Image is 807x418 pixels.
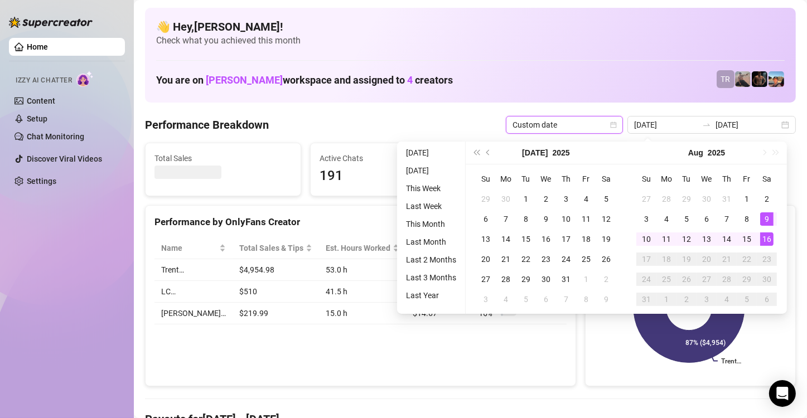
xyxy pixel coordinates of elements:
[206,74,283,86] span: [PERSON_NAME]
[640,273,653,286] div: 24
[760,232,774,246] div: 16
[154,281,233,303] td: LC…
[496,289,516,309] td: 2025-08-04
[496,169,516,189] th: Mo
[737,289,757,309] td: 2025-09-05
[610,121,617,128] span: calendar
[680,232,693,246] div: 12
[559,192,573,206] div: 3
[697,269,717,289] td: 2025-08-27
[757,229,777,249] td: 2025-08-16
[740,212,753,226] div: 8
[636,229,656,249] td: 2025-08-10
[476,229,496,249] td: 2025-07-13
[27,96,55,105] a: Content
[233,259,319,281] td: $4,954.98
[700,252,713,266] div: 20
[740,273,753,286] div: 29
[596,249,616,269] td: 2025-07-26
[499,212,513,226] div: 7
[154,259,233,281] td: Trent…
[576,209,596,229] td: 2025-07-11
[656,289,676,309] td: 2025-09-01
[519,232,533,246] div: 15
[660,212,673,226] div: 4
[757,269,777,289] td: 2025-08-30
[660,273,673,286] div: 25
[516,209,536,229] td: 2025-07-08
[600,212,613,226] div: 12
[720,192,733,206] div: 31
[740,293,753,306] div: 5
[737,249,757,269] td: 2025-08-22
[636,269,656,289] td: 2025-08-24
[519,273,533,286] div: 29
[479,192,492,206] div: 29
[640,232,653,246] div: 10
[636,249,656,269] td: 2025-08-17
[596,189,616,209] td: 2025-07-05
[556,289,576,309] td: 2025-08-07
[596,289,616,309] td: 2025-08-09
[154,152,292,164] span: Total Sales
[516,229,536,249] td: 2025-07-15
[676,229,697,249] td: 2025-08-12
[156,19,785,35] h4: 👋 Hey, [PERSON_NAME] !
[579,212,593,226] div: 11
[640,293,653,306] div: 31
[656,249,676,269] td: 2025-08-18
[660,293,673,306] div: 1
[499,273,513,286] div: 28
[717,289,737,309] td: 2025-09-04
[320,166,457,187] span: 191
[596,229,616,249] td: 2025-07-19
[476,249,496,269] td: 2025-07-20
[556,269,576,289] td: 2025-07-31
[700,273,713,286] div: 27
[636,189,656,209] td: 2025-07-27
[76,71,94,87] img: AI Chatter
[402,200,461,213] li: Last Week
[680,293,693,306] div: 2
[660,252,673,266] div: 18
[634,119,698,131] input: Start date
[16,75,72,86] span: Izzy AI Chatter
[479,293,492,306] div: 3
[556,249,576,269] td: 2025-07-24
[499,232,513,246] div: 14
[479,252,492,266] div: 20
[676,289,697,309] td: 2025-09-02
[636,209,656,229] td: 2025-08-03
[476,169,496,189] th: Su
[499,192,513,206] div: 30
[757,289,777,309] td: 2025-09-06
[576,249,596,269] td: 2025-07-25
[499,293,513,306] div: 4
[476,209,496,229] td: 2025-07-06
[596,169,616,189] th: Sa
[721,357,741,365] text: Trent…
[539,212,553,226] div: 9
[559,232,573,246] div: 17
[579,192,593,206] div: 4
[760,293,774,306] div: 6
[536,209,556,229] td: 2025-07-09
[716,119,779,131] input: End date
[579,273,593,286] div: 1
[721,73,731,85] span: TR
[660,192,673,206] div: 28
[688,142,703,164] button: Choose a month
[735,71,751,87] img: LC
[539,273,553,286] div: 30
[27,114,47,123] a: Setup
[720,212,733,226] div: 7
[519,252,533,266] div: 22
[499,252,513,266] div: 21
[402,235,461,249] li: Last Month
[402,217,461,231] li: This Month
[737,229,757,249] td: 2025-08-15
[720,252,733,266] div: 21
[676,269,697,289] td: 2025-08-26
[760,192,774,206] div: 2
[676,209,697,229] td: 2025-08-05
